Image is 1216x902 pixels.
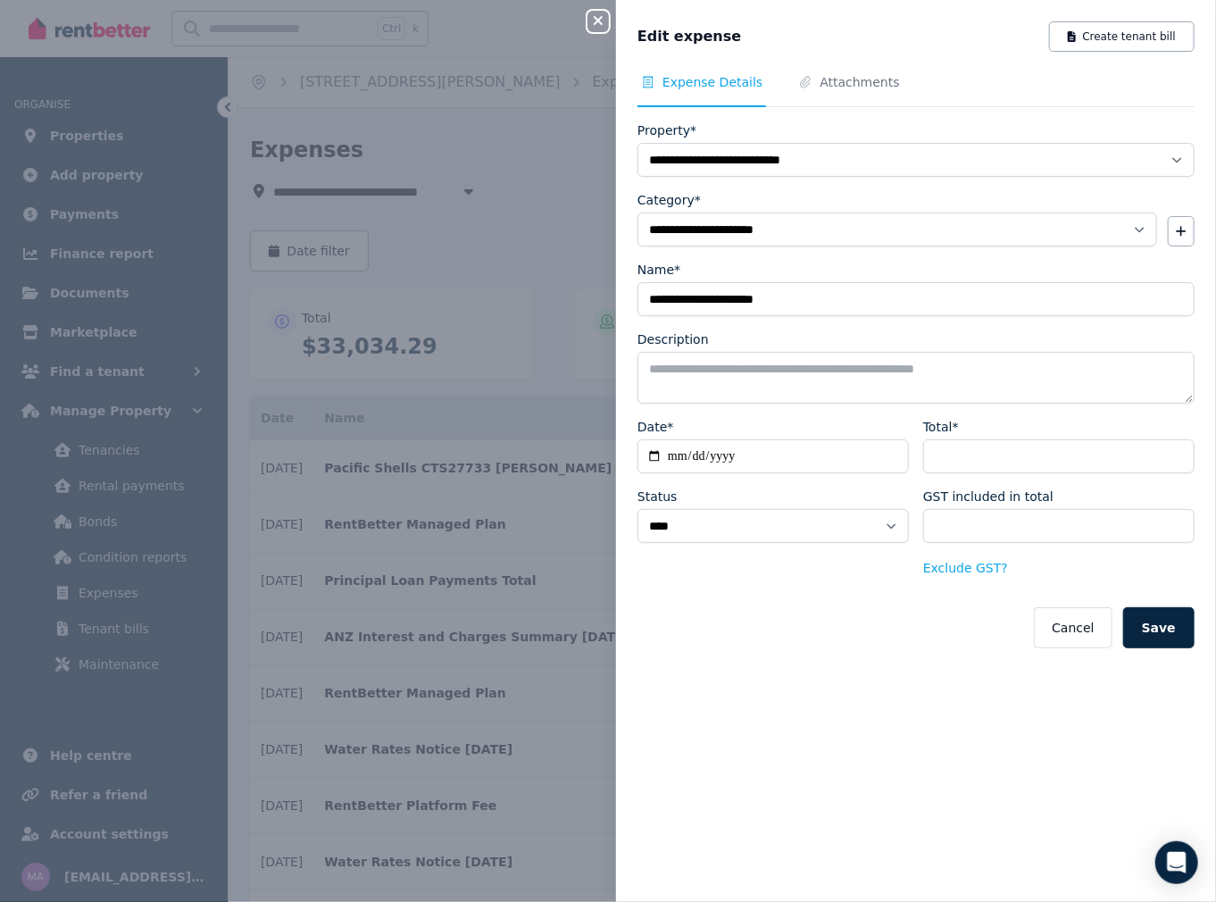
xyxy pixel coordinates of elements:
[1155,841,1198,884] div: Open Intercom Messenger
[637,261,680,279] label: Name*
[923,488,1054,505] label: GST included in total
[637,330,709,348] label: Description
[923,418,959,436] label: Total*
[637,488,678,505] label: Status
[637,121,696,139] label: Property*
[662,73,762,91] span: Expense Details
[637,26,741,47] span: Edit expense
[923,559,1008,577] button: Exclude GST?
[1049,21,1195,52] button: Create tenant bill
[820,73,899,91] span: Attachments
[1123,607,1195,648] button: Save
[637,73,1195,107] nav: Tabs
[1034,607,1112,648] button: Cancel
[637,191,701,209] label: Category*
[637,418,673,436] label: Date*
